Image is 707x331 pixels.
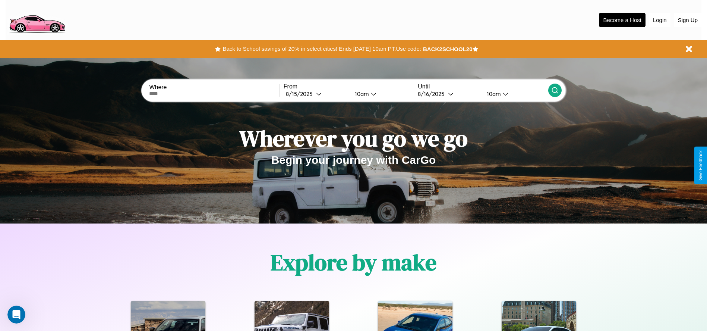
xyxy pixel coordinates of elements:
img: logo [6,4,68,35]
iframe: Intercom live chat [7,306,25,324]
label: Where [149,84,279,91]
button: Back to School savings of 20% in select cities! Ends [DATE] 10am PT.Use code: [221,44,423,54]
div: 10am [483,90,503,97]
div: 10am [351,90,371,97]
div: Give Feedback [698,150,703,181]
button: 10am [349,90,414,98]
h1: Explore by make [271,247,436,278]
button: Become a Host [599,13,646,27]
button: 8/15/2025 [284,90,349,98]
div: 8 / 16 / 2025 [418,90,448,97]
label: From [284,83,414,90]
b: BACK2SCHOOL20 [423,46,473,52]
button: Login [649,13,670,27]
button: 10am [481,90,548,98]
label: Until [418,83,548,90]
button: Sign Up [674,13,701,27]
div: 8 / 15 / 2025 [286,90,316,97]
